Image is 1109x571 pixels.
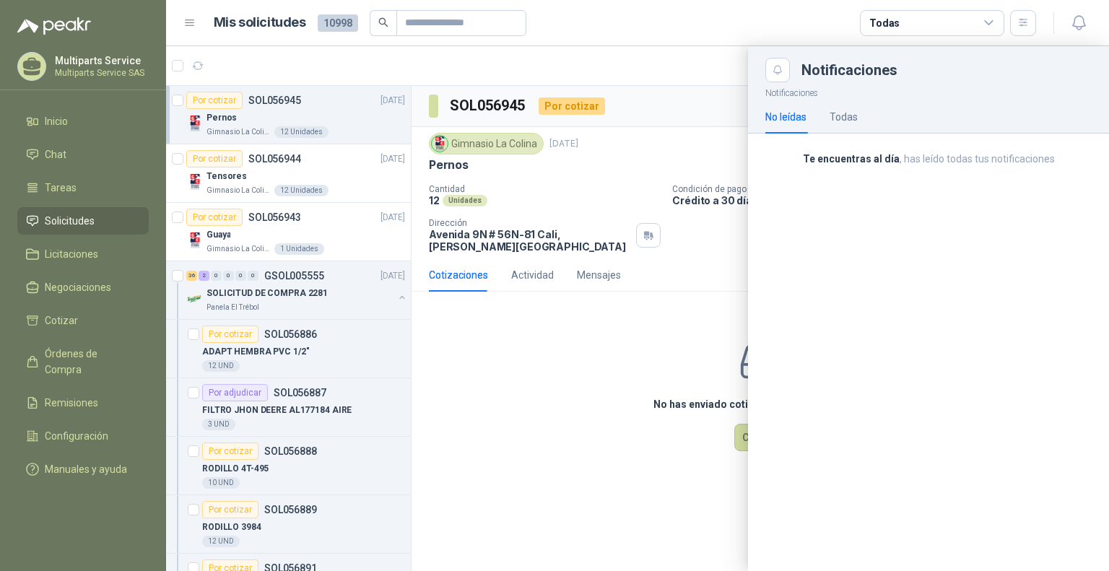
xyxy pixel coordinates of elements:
[17,307,149,334] a: Cotizar
[17,422,149,450] a: Configuración
[17,174,149,201] a: Tareas
[378,17,388,27] span: search
[17,456,149,483] a: Manuales y ayuda
[55,69,145,77] p: Multiparts Service SAS
[17,274,149,301] a: Negociaciones
[214,12,306,33] h1: Mis solicitudes
[45,395,98,411] span: Remisiones
[45,428,108,444] span: Configuración
[45,180,77,196] span: Tareas
[55,56,145,66] p: Multiparts Service
[765,109,806,125] div: No leídas
[803,153,900,165] b: Te encuentras al día
[45,213,95,229] span: Solicitudes
[869,15,900,31] div: Todas
[45,147,66,162] span: Chat
[748,82,1109,100] p: Notificaciones
[17,340,149,383] a: Órdenes de Compra
[17,17,91,35] img: Logo peakr
[45,313,78,328] span: Cotizar
[765,151,1092,167] p: , has leído todas tus notificaciones
[765,58,790,82] button: Close
[17,240,149,268] a: Licitaciones
[801,63,1092,77] div: Notificaciones
[318,14,358,32] span: 10998
[45,246,98,262] span: Licitaciones
[17,141,149,168] a: Chat
[45,346,135,378] span: Órdenes de Compra
[17,389,149,417] a: Remisiones
[17,207,149,235] a: Solicitudes
[45,279,111,295] span: Negociaciones
[45,461,127,477] span: Manuales y ayuda
[17,108,149,135] a: Inicio
[830,109,858,125] div: Todas
[45,113,68,129] span: Inicio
